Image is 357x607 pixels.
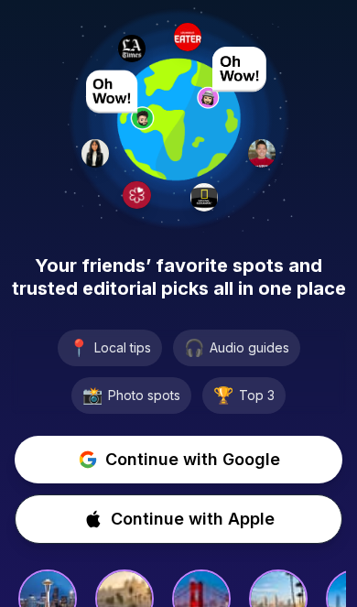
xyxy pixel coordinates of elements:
[190,183,218,211] img: National Geographic logo
[82,383,103,408] span: 📸
[94,339,151,357] span: Local tips
[123,181,150,209] img: Michelin logo
[248,139,276,167] img: Jin
[111,506,275,532] span: Continue with Apple
[81,139,109,167] img: User
[210,339,289,357] span: Audio guides
[86,70,156,131] img: User avatar
[174,23,201,50] img: Eater logo
[239,386,275,405] span: Top 3
[108,386,180,405] span: Photo spots
[105,447,280,472] span: Continue with Google
[184,335,204,361] span: 🎧
[15,494,342,544] button: Continue with Apple
[118,35,146,62] img: LA Times logo
[197,47,266,109] img: User avatar
[213,383,233,408] span: 🏆
[69,335,89,361] span: 📍
[15,436,342,483] button: Continue with Google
